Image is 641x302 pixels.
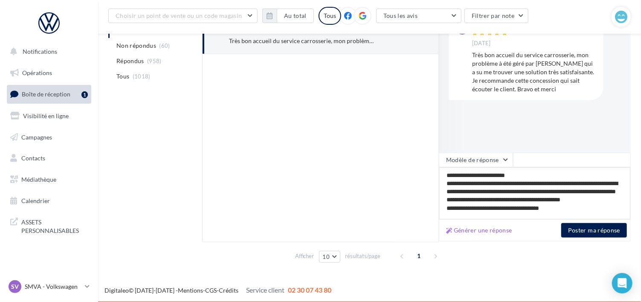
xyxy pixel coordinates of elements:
[7,279,91,295] a: SV SMVA - Volkswagen
[104,287,331,294] span: © [DATE]-[DATE] - - -
[23,112,69,119] span: Visibilité en ligne
[81,91,88,98] div: 1
[21,176,56,183] span: Médiathèque
[25,282,81,291] p: SMVA - Volkswagen
[262,9,314,23] button: Au total
[5,85,93,103] a: Boîte de réception1
[5,64,93,82] a: Opérations
[443,225,516,235] button: Générer une réponse
[133,73,151,80] span: (1018)
[376,9,461,23] button: Tous les avis
[345,252,380,260] span: résultats/page
[205,287,217,294] a: CGS
[5,43,90,61] button: Notifications
[5,171,93,189] a: Médiathèque
[116,72,129,81] span: Tous
[116,12,242,19] span: Choisir un point de vente ou un code magasin
[108,9,258,23] button: Choisir un point de vente ou un code magasin
[612,273,632,293] div: Open Intercom Messenger
[5,213,93,238] a: ASSETS PERSONNALISABLES
[383,12,418,19] span: Tous les avis
[21,216,88,235] span: ASSETS PERSONNALISABLES
[5,149,93,167] a: Contacts
[22,69,52,76] span: Opérations
[5,192,93,210] a: Calendrier
[229,37,376,45] div: Très bon accueil du service carrosserie, mon problème à été géré par [PERSON_NAME] qui a su me tr...
[5,128,93,146] a: Campagnes
[412,249,426,263] span: 1
[178,287,203,294] a: Mentions
[160,42,170,49] span: (60)
[116,41,156,50] span: Non répondus
[323,253,330,260] span: 10
[104,287,129,294] a: Digitaleo
[319,251,341,263] button: 10
[21,197,50,204] span: Calendrier
[288,286,331,294] span: 02 30 07 43 80
[219,287,238,294] a: Crédits
[295,252,314,260] span: Afficher
[5,107,93,125] a: Visibilité en ligne
[22,90,70,98] span: Boîte de réception
[439,153,513,167] button: Modèle de réponse
[464,9,529,23] button: Filtrer par note
[116,57,144,65] span: Répondus
[561,223,627,238] button: Poster ma réponse
[246,286,284,294] span: Service client
[472,40,491,47] span: [DATE]
[11,282,19,291] span: SV
[147,58,162,64] span: (958)
[319,7,341,25] div: Tous
[23,48,57,55] span: Notifications
[277,9,314,23] button: Au total
[472,51,597,93] div: Très bon accueil du service carrosserie, mon problème à été géré par [PERSON_NAME] qui a su me tr...
[21,154,45,162] span: Contacts
[21,133,52,140] span: Campagnes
